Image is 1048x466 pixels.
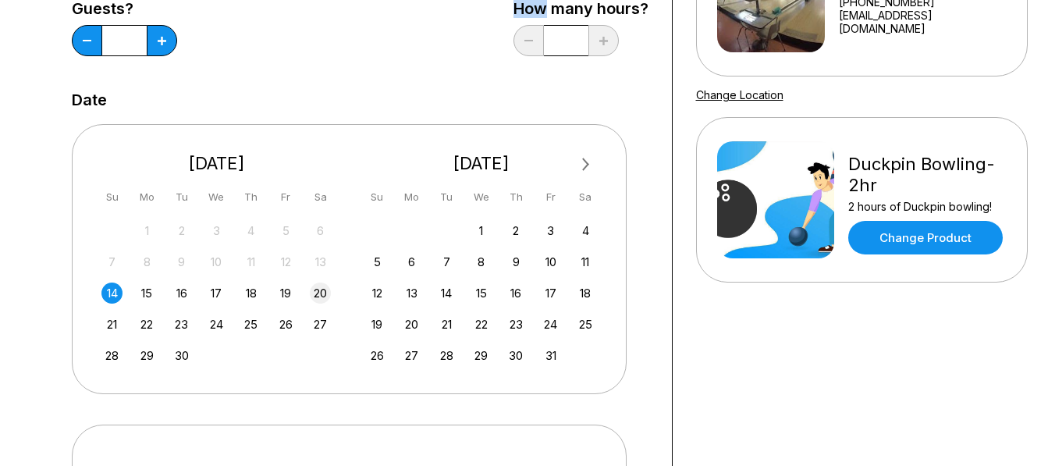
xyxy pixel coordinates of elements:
img: Duckpin Bowling- 2hr [717,141,834,258]
label: Date [72,91,107,108]
div: Choose Tuesday, October 28th, 2025 [436,345,457,366]
div: Choose Sunday, September 28th, 2025 [101,345,123,366]
div: Choose Monday, October 13th, 2025 [401,283,422,304]
div: Choose Wednesday, October 22nd, 2025 [471,314,492,335]
div: Fr [540,187,561,208]
div: We [206,187,227,208]
div: Choose Friday, October 31st, 2025 [540,345,561,366]
div: Su [101,187,123,208]
div: Duckpin Bowling- 2hr [848,154,1007,196]
div: Tu [171,187,192,208]
div: Choose Saturday, September 20th, 2025 [310,283,331,304]
div: Su [367,187,388,208]
div: Choose Thursday, October 30th, 2025 [506,345,527,366]
div: We [471,187,492,208]
div: Choose Thursday, September 18th, 2025 [240,283,261,304]
div: Choose Sunday, October 26th, 2025 [367,345,388,366]
div: Not available Wednesday, September 3rd, 2025 [206,220,227,241]
div: Not available Sunday, September 7th, 2025 [101,251,123,272]
div: Th [506,187,527,208]
a: Change Location [696,88,783,101]
div: Mo [401,187,422,208]
div: Choose Sunday, September 14th, 2025 [101,283,123,304]
div: Choose Monday, October 6th, 2025 [401,251,422,272]
div: Not available Saturday, September 6th, 2025 [310,220,331,241]
div: Not available Monday, September 8th, 2025 [137,251,158,272]
div: Choose Wednesday, September 17th, 2025 [206,283,227,304]
div: Choose Monday, September 15th, 2025 [137,283,158,304]
div: Not available Friday, September 12th, 2025 [275,251,297,272]
div: Choose Wednesday, September 24th, 2025 [206,314,227,335]
div: Choose Tuesday, September 30th, 2025 [171,345,192,366]
div: Not available Thursday, September 11th, 2025 [240,251,261,272]
div: Choose Friday, October 10th, 2025 [540,251,561,272]
div: Choose Wednesday, October 29th, 2025 [471,345,492,366]
div: Not available Saturday, September 13th, 2025 [310,251,331,272]
div: Choose Tuesday, October 21st, 2025 [436,314,457,335]
div: Sa [310,187,331,208]
div: Choose Saturday, October 11th, 2025 [575,251,596,272]
div: Not available Tuesday, September 9th, 2025 [171,251,192,272]
div: Choose Thursday, September 25th, 2025 [240,314,261,335]
div: Not available Tuesday, September 2nd, 2025 [171,220,192,241]
div: Choose Wednesday, October 1st, 2025 [471,220,492,241]
div: Choose Tuesday, October 7th, 2025 [436,251,457,272]
button: Next Month [574,152,599,177]
div: Choose Monday, October 27th, 2025 [401,345,422,366]
div: Not available Monday, September 1st, 2025 [137,220,158,241]
div: Choose Friday, September 26th, 2025 [275,314,297,335]
div: Choose Friday, October 17th, 2025 [540,283,561,304]
div: Choose Sunday, September 21st, 2025 [101,314,123,335]
div: Choose Sunday, October 5th, 2025 [367,251,388,272]
div: Choose Saturday, October 18th, 2025 [575,283,596,304]
div: Not available Friday, September 5th, 2025 [275,220,297,241]
div: Choose Thursday, October 16th, 2025 [506,283,527,304]
div: Choose Thursday, October 9th, 2025 [506,251,527,272]
div: Choose Monday, September 29th, 2025 [137,345,158,366]
div: Choose Tuesday, September 16th, 2025 [171,283,192,304]
div: Choose Saturday, October 25th, 2025 [575,314,596,335]
div: 2 hours of Duckpin bowling! [848,200,1007,213]
div: Mo [137,187,158,208]
div: Choose Thursday, October 2nd, 2025 [506,220,527,241]
a: [EMAIL_ADDRESS][DOMAIN_NAME] [839,9,1006,35]
div: Choose Friday, October 3rd, 2025 [540,220,561,241]
div: Not available Wednesday, September 10th, 2025 [206,251,227,272]
div: Choose Saturday, September 27th, 2025 [310,314,331,335]
div: Choose Tuesday, September 23rd, 2025 [171,314,192,335]
div: [DATE] [96,153,338,174]
div: Choose Tuesday, October 14th, 2025 [436,283,457,304]
div: Sa [575,187,596,208]
div: Choose Saturday, October 4th, 2025 [575,220,596,241]
div: [DATE] [361,153,602,174]
div: Choose Friday, September 19th, 2025 [275,283,297,304]
div: Choose Wednesday, October 15th, 2025 [471,283,492,304]
div: Choose Friday, October 24th, 2025 [540,314,561,335]
div: Not available Thursday, September 4th, 2025 [240,220,261,241]
div: Tu [436,187,457,208]
a: Change Product [848,221,1003,254]
div: Choose Monday, September 22nd, 2025 [137,314,158,335]
div: Th [240,187,261,208]
div: Choose Sunday, October 12th, 2025 [367,283,388,304]
div: Choose Thursday, October 23rd, 2025 [506,314,527,335]
div: Choose Monday, October 20th, 2025 [401,314,422,335]
div: Choose Wednesday, October 8th, 2025 [471,251,492,272]
div: month 2025-10 [364,219,599,366]
div: Choose Sunday, October 19th, 2025 [367,314,388,335]
div: month 2025-09 [100,219,334,366]
div: Fr [275,187,297,208]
